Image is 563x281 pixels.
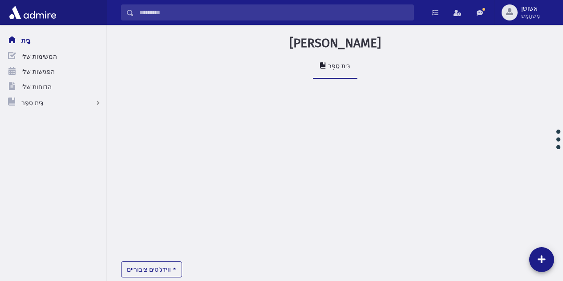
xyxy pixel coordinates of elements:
font: אשושן [521,5,538,12]
img: אדמיר פרו [7,4,58,21]
font: [PERSON_NAME] [289,36,381,50]
font: מִשׁתַמֵשׁ [521,13,540,19]
button: ווידג'טים ציבוריים [121,261,182,277]
font: ווידג'טים ציבוריים [127,266,171,273]
a: בֵּית סֵפֶר [313,54,357,79]
font: המשימות שלי [21,53,57,61]
input: לְחַפֵּשׂ [134,4,413,20]
font: הפגישות שלי [21,68,55,76]
font: בֵּית סֵפֶר [328,62,350,70]
font: בֵּית סֵפֶר [21,99,44,107]
font: הדוחות שלי [21,83,52,91]
font: בַּיִת [21,37,30,45]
